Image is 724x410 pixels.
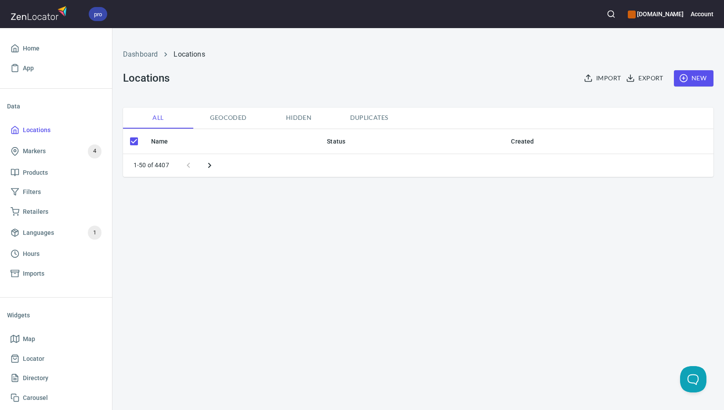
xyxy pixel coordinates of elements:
a: Directory [7,368,105,388]
span: Markers [23,146,46,157]
span: Languages [23,227,54,238]
span: Home [23,43,40,54]
a: Retailers [7,202,105,222]
span: Export [628,73,663,84]
span: Products [23,167,48,178]
button: Search [601,4,621,24]
li: Widgets [7,305,105,326]
span: Hours [23,248,40,259]
h6: [DOMAIN_NAME] [628,9,684,19]
span: Directory [23,373,48,384]
a: Filters [7,182,105,202]
th: Name [144,129,320,154]
a: Markers4 [7,140,105,163]
a: Products [7,163,105,183]
button: Next page [199,155,220,176]
span: Imports [23,268,44,279]
span: 1 [88,228,101,238]
li: Data [7,96,105,117]
span: App [23,63,34,74]
span: pro [89,10,107,19]
span: Geocoded [199,112,258,123]
span: Hidden [269,112,329,123]
a: Imports [7,264,105,284]
iframe: Help Scout Beacon - Open [680,366,706,392]
a: Dashboard [123,50,158,58]
button: New [674,70,713,86]
span: Import [586,73,621,84]
span: Locations [23,125,51,136]
a: Carousel [7,388,105,408]
h3: Locations [123,72,169,84]
a: Home [7,39,105,58]
img: zenlocator [11,4,69,22]
th: Created [504,129,713,154]
span: Duplicates [339,112,399,123]
button: color-CE600E [628,11,636,18]
div: Manage your apps [628,4,684,24]
div: pro [89,7,107,21]
button: Import [582,70,624,86]
span: Map [23,334,35,345]
a: Languages1 [7,221,105,244]
a: App [7,58,105,78]
span: Retailers [23,206,48,217]
span: All [128,112,188,123]
button: Account [691,4,713,24]
span: Locator [23,353,44,364]
span: New [681,73,706,84]
span: Filters [23,187,41,198]
a: Locations [174,50,205,58]
a: Locator [7,349,105,369]
nav: breadcrumb [123,49,713,60]
button: Export [624,70,666,86]
span: 4 [88,146,101,156]
a: Map [7,329,105,349]
h6: Account [691,9,713,19]
a: Hours [7,244,105,264]
p: 1-50 of 4407 [134,161,169,169]
a: Locations [7,120,105,140]
span: Carousel [23,392,48,403]
th: Status [320,129,504,154]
